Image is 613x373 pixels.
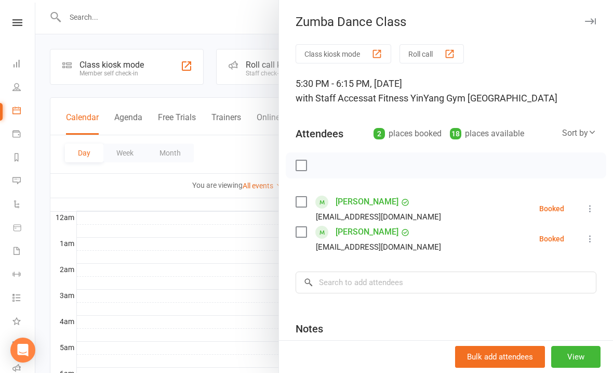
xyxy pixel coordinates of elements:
[539,235,564,242] div: Booked
[279,15,613,29] div: Zumba Dance Class
[316,210,441,224] div: [EMAIL_ADDRESS][DOMAIN_NAME]
[10,338,35,363] div: Open Intercom Messenger
[12,100,36,123] a: Calendar
[539,205,564,212] div: Booked
[12,311,36,334] a: What's New
[450,126,524,141] div: places available
[12,147,36,170] a: Reports
[296,339,596,352] div: Add notes for this class / appointment below
[551,346,601,368] button: View
[336,224,398,240] a: [PERSON_NAME]
[455,346,545,368] button: Bulk add attendees
[368,93,557,104] span: at Fitness YinYang Gym [GEOGRAPHIC_DATA]
[296,93,368,104] span: with Staff Access
[399,44,464,63] button: Roll call
[296,126,343,141] div: Attendees
[374,128,385,139] div: 2
[296,44,391,63] button: Class kiosk mode
[12,334,36,357] a: General attendance kiosk mode
[12,76,36,100] a: People
[374,126,442,141] div: places booked
[450,128,461,139] div: 18
[296,272,596,293] input: Search to add attendees
[296,76,596,106] div: 5:30 PM - 6:15 PM, [DATE]
[12,53,36,76] a: Dashboard
[562,126,596,140] div: Sort by
[12,123,36,147] a: Payments
[336,194,398,210] a: [PERSON_NAME]
[296,321,323,336] div: Notes
[12,217,36,240] a: Product Sales
[316,240,441,254] div: [EMAIL_ADDRESS][DOMAIN_NAME]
